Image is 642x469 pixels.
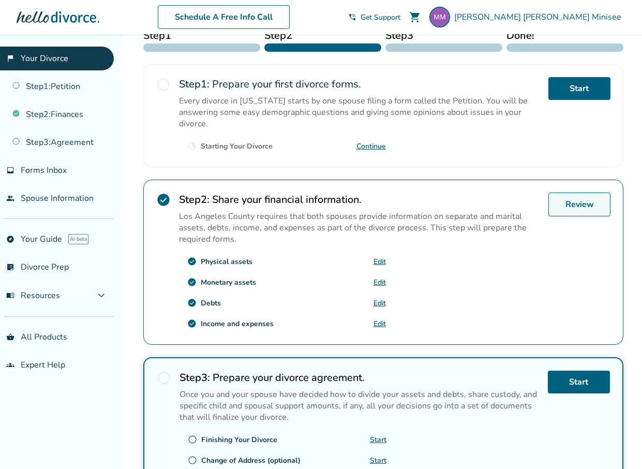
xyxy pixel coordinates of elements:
div: Finishing Your Divorce [201,435,277,445]
span: groups [6,361,14,369]
p: Every divorce in [US_STATE] starts by one spouse filing a form called the Petition. You will be a... [179,95,540,129]
span: check_circle [187,319,197,328]
h2: Share your financial information. [179,193,540,207]
div: Monetary assets [201,277,256,287]
span: expand_more [95,289,108,302]
span: check_circle [156,193,171,207]
span: clock_loader_40 [187,141,197,151]
iframe: Chat Widget [590,419,642,469]
a: Continue [356,141,386,151]
div: Debts [201,298,221,308]
a: Start [370,435,386,445]
span: shopping_basket [6,333,14,341]
span: radio_button_unchecked [188,456,197,465]
a: phone_in_talkGet Support [348,12,400,22]
span: phone_in_talk [348,13,356,21]
a: Schedule A Free Info Call [158,5,290,29]
a: Edit [374,257,386,267]
img: maminisee@gmail.com [429,7,450,27]
span: inbox [6,166,14,174]
span: list_alt_check [6,263,14,271]
span: flag_2 [6,54,14,63]
a: Start [548,77,610,100]
span: [PERSON_NAME] [PERSON_NAME] Minisee [454,11,625,23]
span: check_circle [187,298,197,307]
span: shopping_cart [409,11,421,23]
span: Forms Inbox [21,165,67,176]
span: radio_button_unchecked [156,77,171,92]
a: Review [548,193,610,216]
span: check_circle [187,257,197,266]
span: menu_book [6,291,14,300]
h2: Prepare your first divorce forms. [179,77,540,91]
a: Edit [374,298,386,308]
a: Edit [374,277,386,287]
a: Edit [374,319,386,329]
span: AI beta [68,234,88,244]
div: Income and expenses [201,319,274,329]
span: radio_button_unchecked [157,371,171,385]
span: check_circle [187,277,197,287]
strong: Step 1 : [179,77,210,91]
span: radio_button_unchecked [188,435,197,444]
a: Start [548,371,610,393]
span: people [6,194,14,202]
div: Starting Your Divorce [201,141,273,151]
h2: Prepare your divorce agreement. [180,371,540,385]
strong: Step 3 : [180,371,210,385]
span: explore [6,235,14,243]
span: Get Support [361,12,400,22]
a: Start [370,456,386,465]
div: Change of Address (optional) [201,456,301,465]
strong: Step 2 : [179,193,210,207]
span: Resources [6,290,60,301]
div: Physical assets [201,257,252,267]
p: Los Angeles County requires that both spouses provide information on separate and marital assets,... [179,211,540,245]
p: Once you and your spouse have decided how to divide your assets and debts, share custody, and spe... [180,389,540,423]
